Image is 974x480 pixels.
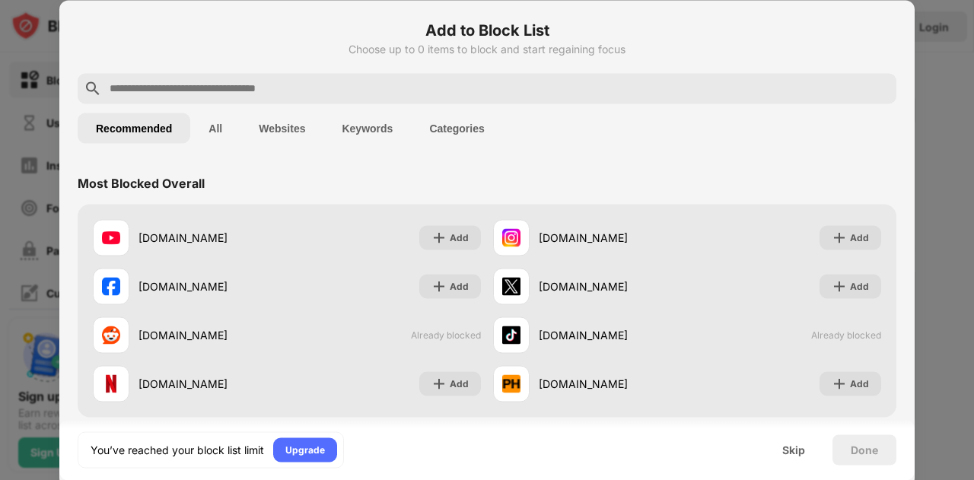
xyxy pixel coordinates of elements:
div: [DOMAIN_NAME] [539,230,687,246]
img: search.svg [84,79,102,97]
img: favicons [502,228,520,246]
button: All [190,113,240,143]
div: Add [850,376,869,391]
img: favicons [502,326,520,344]
div: Upgrade [285,442,325,457]
div: You’ve reached your block list limit [91,442,264,457]
div: [DOMAIN_NAME] [539,278,687,294]
div: [DOMAIN_NAME] [138,376,287,392]
div: Add [850,278,869,294]
h6: Add to Block List [78,18,896,41]
img: favicons [102,277,120,295]
span: Already blocked [811,329,881,341]
img: favicons [502,277,520,295]
div: [DOMAIN_NAME] [539,376,687,392]
div: Add [450,230,469,245]
div: Skip [782,443,805,456]
div: Add [450,376,469,391]
button: Categories [411,113,502,143]
button: Recommended [78,113,190,143]
div: [DOMAIN_NAME] [138,230,287,246]
div: Add [850,230,869,245]
div: Done [851,443,878,456]
img: favicons [102,326,120,344]
button: Websites [240,113,323,143]
div: [DOMAIN_NAME] [138,327,287,343]
button: Keywords [323,113,411,143]
div: Add [450,278,469,294]
div: Most Blocked Overall [78,175,205,190]
span: Already blocked [411,329,481,341]
img: favicons [102,228,120,246]
div: [DOMAIN_NAME] [539,327,687,343]
img: favicons [502,374,520,393]
div: Choose up to 0 items to block and start regaining focus [78,43,896,55]
img: favicons [102,374,120,393]
div: [DOMAIN_NAME] [138,278,287,294]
